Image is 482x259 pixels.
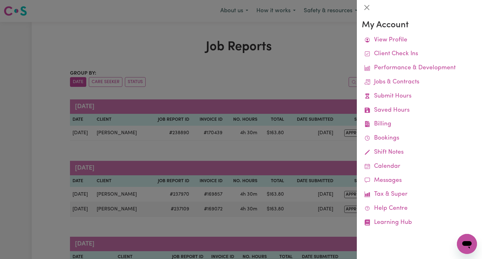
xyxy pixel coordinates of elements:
a: Messages [362,174,477,188]
a: Bookings [362,131,477,145]
a: Billing [362,117,477,131]
iframe: Button to launch messaging window [457,234,477,254]
a: View Profile [362,33,477,47]
h3: My Account [362,20,477,31]
a: Learning Hub [362,216,477,230]
a: Performance & Development [362,61,477,75]
button: Close [362,3,372,13]
a: Shift Notes [362,145,477,160]
a: Saved Hours [362,103,477,118]
a: Help Centre [362,202,477,216]
a: Tax & Super [362,188,477,202]
a: Submit Hours [362,89,477,103]
a: Client Check Ins [362,47,477,61]
a: Jobs & Contracts [362,75,477,89]
a: Calendar [362,160,477,174]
